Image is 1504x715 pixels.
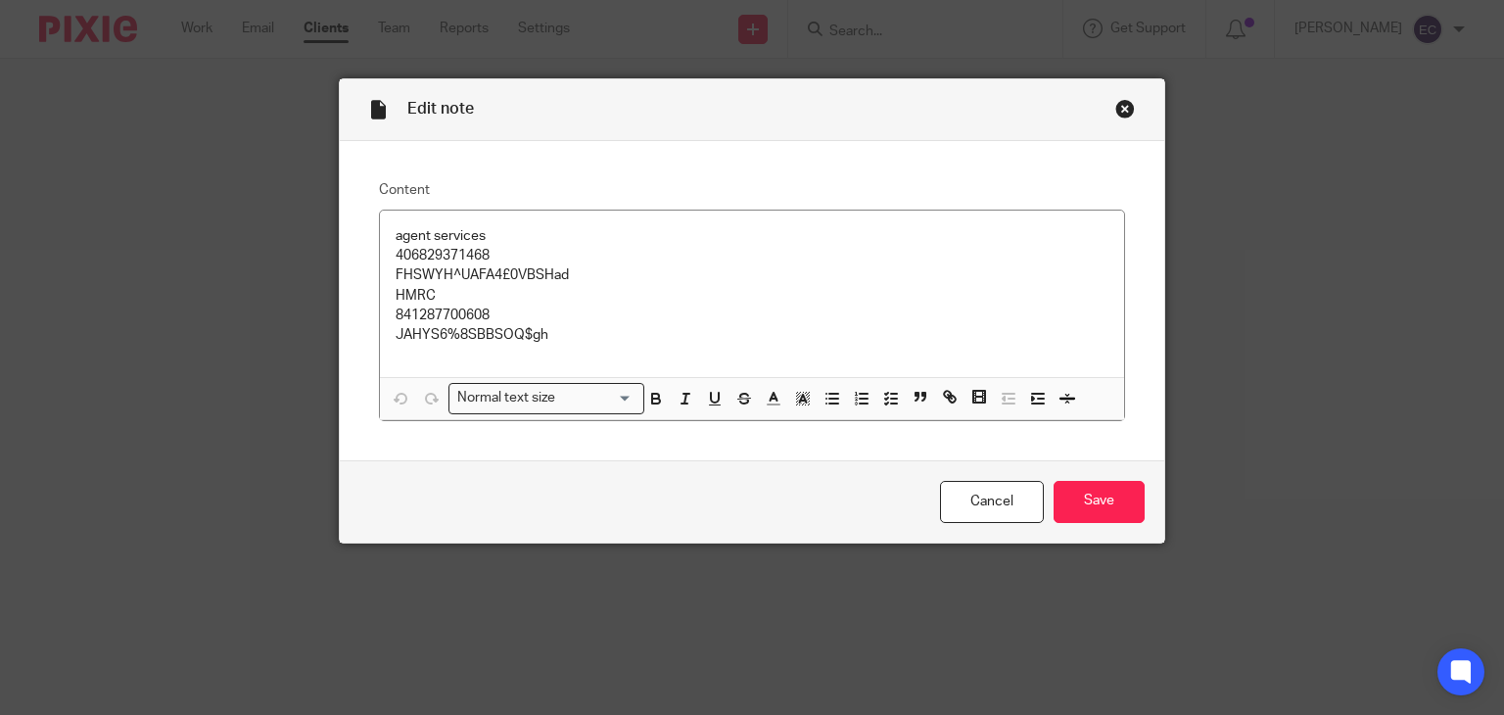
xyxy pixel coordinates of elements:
[396,265,1109,285] p: FHSWYH^UAFA4£0VBSHad
[396,306,1109,325] p: 841287700608
[562,388,633,408] input: Search for option
[396,286,1109,306] p: HMRC
[453,388,560,408] span: Normal text size
[396,226,1109,246] p: agent services
[940,481,1044,523] a: Cancel
[396,246,1109,265] p: 406829371468
[1115,99,1135,119] div: Close this dialog window
[396,325,1109,345] p: JAHYS6%8SBBSOQ$gh
[448,383,644,413] div: Search for option
[407,101,474,117] span: Edit note
[379,180,1126,200] label: Content
[1054,481,1145,523] input: Save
